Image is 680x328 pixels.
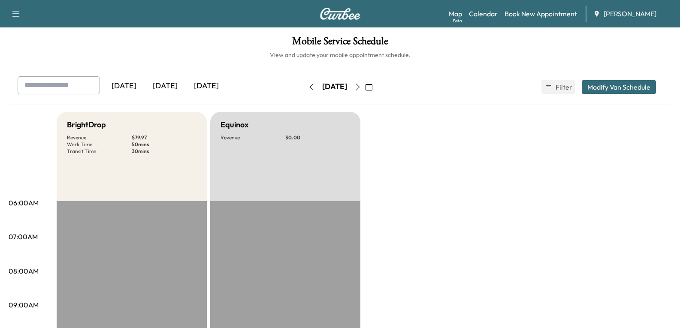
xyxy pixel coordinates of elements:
p: 08:00AM [9,266,39,276]
div: Beta [453,18,462,24]
div: [DATE] [322,81,347,92]
p: 50 mins [132,141,196,148]
span: Filter [556,82,571,92]
h5: Equinox [221,119,248,131]
h1: Mobile Service Schedule [9,36,671,51]
a: Book New Appointment [505,9,577,19]
span: [PERSON_NAME] [604,9,656,19]
p: 09:00AM [9,300,39,310]
p: Transit Time [67,148,132,155]
p: Work Time [67,141,132,148]
p: $ 79.97 [132,134,196,141]
p: Revenue [67,134,132,141]
p: Revenue [221,134,285,141]
button: Filter [541,80,575,94]
p: $ 0.00 [285,134,350,141]
a: MapBeta [449,9,462,19]
h5: BrightDrop [67,119,106,131]
button: Modify Van Schedule [582,80,656,94]
a: Calendar [469,9,498,19]
p: 06:00AM [9,198,39,208]
div: [DATE] [186,76,227,96]
div: [DATE] [103,76,145,96]
p: 30 mins [132,148,196,155]
div: [DATE] [145,76,186,96]
p: 07:00AM [9,232,38,242]
h6: View and update your mobile appointment schedule. [9,51,671,59]
img: Curbee Logo [320,8,361,20]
